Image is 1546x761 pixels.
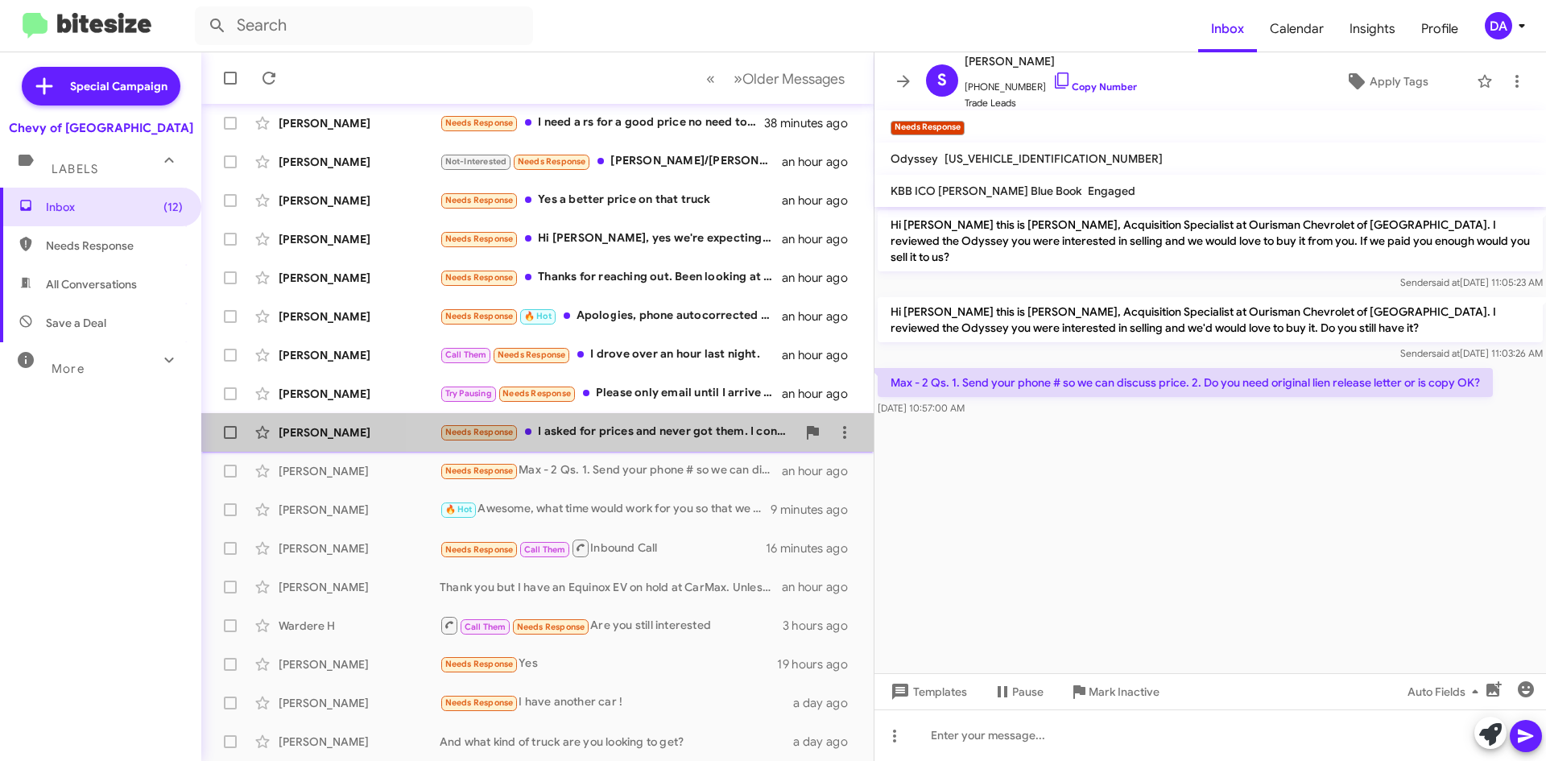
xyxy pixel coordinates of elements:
div: a day ago [793,734,861,750]
div: Yes [440,655,777,673]
div: [PERSON_NAME] [279,386,440,402]
button: Mark Inactive [1056,677,1172,706]
span: Needs Response [518,156,586,167]
span: Calendar [1257,6,1337,52]
div: I have another car ! [440,693,793,712]
span: More [52,362,85,376]
div: [PERSON_NAME] [279,695,440,711]
span: [US_VEHICLE_IDENTIFICATION_NUMBER] [945,151,1163,166]
button: Auto Fields [1395,677,1498,706]
div: an hour ago [782,231,861,247]
p: Hi [PERSON_NAME] this is [PERSON_NAME], Acquisition Specialist at Ourisman Chevrolet of [GEOGRAPH... [878,210,1543,271]
div: [PERSON_NAME] [279,656,440,672]
span: 🔥 Hot [445,504,473,515]
div: I need a rs for a good price no need to test drive just a good deal thanks [440,114,764,132]
div: [PERSON_NAME] [279,231,440,247]
span: Needs Response [445,195,514,205]
button: Previous [697,62,725,95]
span: Needs Response [445,697,514,708]
span: (12) [163,199,183,215]
span: Call Them [465,622,506,632]
div: 3 hours ago [783,618,861,634]
span: » [734,68,742,89]
div: Awesome, what time would work for you so that we can have the car ready? [440,500,771,519]
div: And what kind of truck are you looking to get? [440,734,793,750]
small: Needs Response [891,121,965,135]
span: Needs Response [517,622,585,632]
span: Inbox [46,199,183,215]
span: Mark Inactive [1089,677,1159,706]
div: Inbound Call [440,538,766,558]
span: Trade Leads [965,95,1137,111]
span: Not-Interested [445,156,507,167]
div: DA [1485,12,1512,39]
span: Needs Response [445,118,514,128]
span: « [706,68,715,89]
span: Engaged [1088,184,1135,198]
span: Needs Response [445,427,514,437]
span: Insights [1337,6,1408,52]
p: Hi [PERSON_NAME] this is [PERSON_NAME], Acquisition Specialist at Ourisman Chevrolet of [GEOGRAPH... [878,297,1543,342]
span: [PERSON_NAME] [965,52,1137,71]
span: Needs Response [46,238,183,254]
button: Apply Tags [1304,67,1469,96]
span: Profile [1408,6,1471,52]
div: [PERSON_NAME] [279,502,440,518]
span: Sender [DATE] 11:05:23 AM [1400,276,1543,288]
div: an hour ago [782,192,861,209]
div: [PERSON_NAME] [279,540,440,556]
div: 16 minutes ago [766,540,861,556]
div: 19 hours ago [777,656,861,672]
span: said at [1432,347,1460,359]
span: Sender [DATE] 11:03:26 AM [1400,347,1543,359]
span: Needs Response [502,388,571,399]
span: Odyssey [891,151,938,166]
span: Needs Response [445,465,514,476]
span: KBB ICO [PERSON_NAME] Blue Book [891,184,1081,198]
div: an hour ago [782,308,861,325]
button: Templates [874,677,980,706]
span: Try Pausing [445,388,492,399]
div: a day ago [793,695,861,711]
div: [PERSON_NAME] [279,308,440,325]
div: Max - 2 Qs. 1. Send your phone # so we can discuss price. 2. Do you need original lien release le... [440,461,782,480]
span: Pause [1012,677,1044,706]
span: S [937,68,947,93]
button: Pause [980,677,1056,706]
span: Needs Response [445,311,514,321]
div: an hour ago [782,579,861,595]
span: 🔥 Hot [524,311,552,321]
span: Needs Response [445,234,514,244]
div: Hi [PERSON_NAME], yes we're expecting a call from [PERSON_NAME]. May you reach out to my husband ... [440,230,782,248]
button: Next [724,62,854,95]
div: Thanks for reaching out. Been looking at your website. I'm now interested in the X1 black with 6k... [440,268,782,287]
span: Auto Fields [1408,677,1485,706]
div: [PERSON_NAME] [279,424,440,440]
div: [PERSON_NAME] [279,115,440,131]
a: Special Campaign [22,67,180,105]
div: Yes a better price on that truck [440,191,782,209]
div: [PERSON_NAME] [279,192,440,209]
span: All Conversations [46,276,137,292]
span: Labels [52,162,98,176]
span: Needs Response [445,272,514,283]
div: an hour ago [782,386,861,402]
span: Templates [887,677,967,706]
div: an hour ago [782,270,861,286]
span: Save a Deal [46,315,106,331]
span: [DATE] 10:57:00 AM [878,402,965,414]
div: I drove over an hour last night. [440,345,782,364]
div: 9 minutes ago [771,502,861,518]
a: Inbox [1198,6,1257,52]
div: Please only email until I arrive in [US_STATE][GEOGRAPHIC_DATA] the second week of November. Than... [440,384,782,403]
div: [PERSON_NAME] [279,154,440,170]
span: Older Messages [742,70,845,88]
span: Needs Response [445,544,514,555]
div: Apologies, phone autocorrected [PERSON_NAME] to [PERSON_NAME] but there's a part that I'm waiting... [440,307,782,325]
span: Special Campaign [70,78,167,94]
div: an hour ago [782,347,861,363]
div: I asked for prices and never got them. I contacted your dealership in June and now bc when I boug... [440,423,796,441]
span: Needs Response [498,349,566,360]
div: [PERSON_NAME] [279,347,440,363]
